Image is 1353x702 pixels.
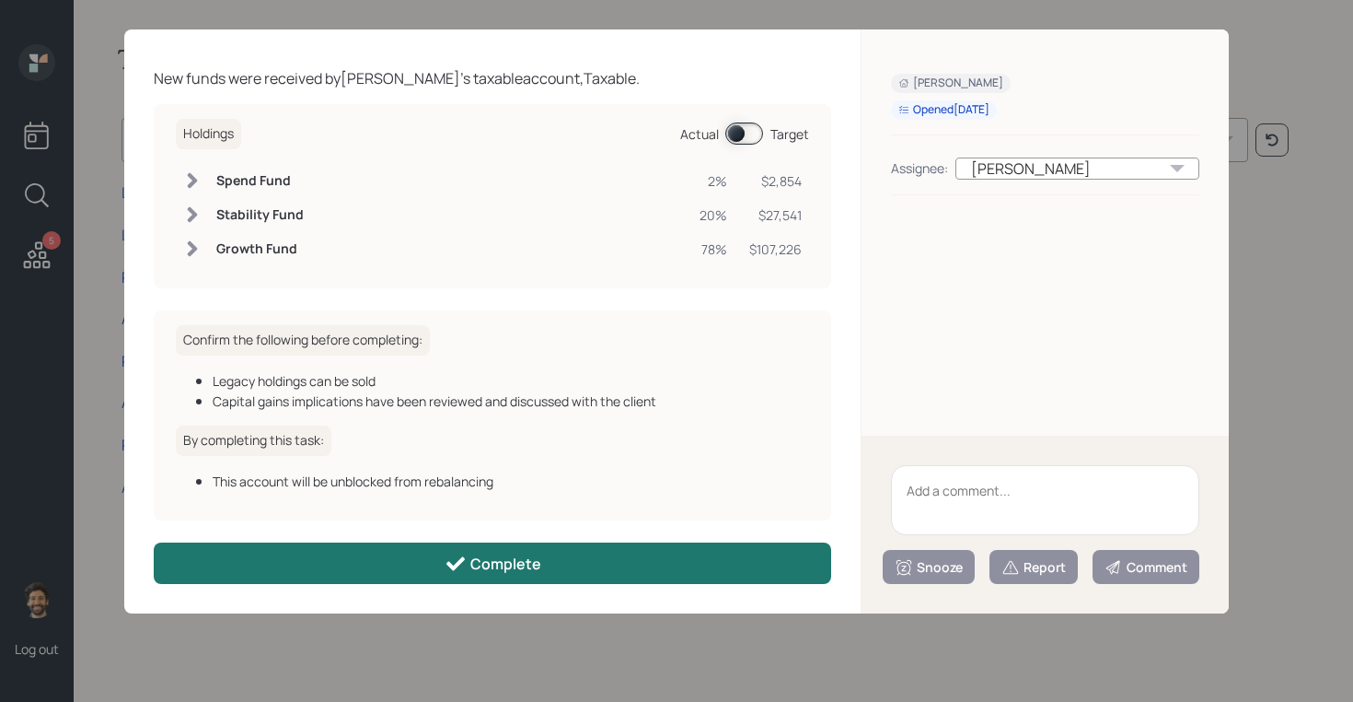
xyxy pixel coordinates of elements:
[680,124,719,144] div: Actual
[749,171,802,191] div: $2,854
[176,426,331,456] h6: By completing this task:
[216,207,304,223] h6: Stability Fund
[1104,558,1187,577] div: Comment
[891,158,948,178] div: Assignee:
[213,371,809,391] div: Legacy holdings can be sold
[213,392,809,411] div: Capital gains implications have been reviewed and discussed with the client
[898,102,989,118] div: Opened [DATE]
[216,241,304,257] h6: Growth Fund
[770,124,809,144] div: Target
[445,553,541,575] div: Complete
[700,240,727,259] div: 78%
[213,472,809,491] div: This account will be unblocked from rebalancing
[154,67,831,89] div: New funds were received by [PERSON_NAME] 's taxable account, Taxable .
[883,550,975,584] button: Snooze
[898,76,1003,91] div: [PERSON_NAME]
[700,205,727,225] div: 20%
[989,550,1078,584] button: Report
[749,240,802,259] div: $107,226
[955,158,1199,180] div: [PERSON_NAME]
[700,171,727,191] div: 2%
[1093,550,1199,584] button: Comment
[216,173,304,189] h6: Spend Fund
[895,558,963,577] div: Snooze
[1001,558,1066,577] div: Report
[154,543,831,584] button: Complete
[749,205,802,225] div: $27,541
[176,119,241,149] h6: Holdings
[176,325,430,356] h6: Confirm the following before completing:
